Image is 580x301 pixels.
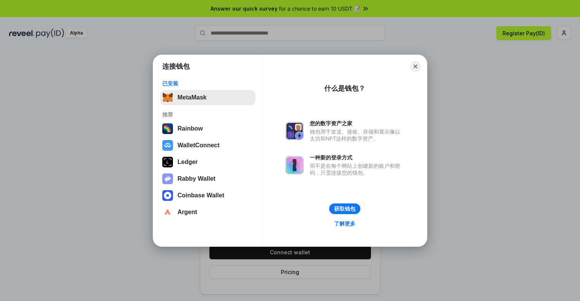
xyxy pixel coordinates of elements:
div: 获取钱包 [334,205,355,212]
img: svg+xml,%3Csvg%20width%3D%22120%22%20height%3D%22120%22%20viewBox%3D%220%200%20120%20120%22%20fil... [162,123,173,134]
div: Rabby Wallet [177,175,216,182]
button: Coinbase Wallet [160,188,255,203]
img: svg+xml,%3Csvg%20xmlns%3D%22http%3A%2F%2Fwww.w3.org%2F2000%2Fsvg%22%20fill%3D%22none%22%20viewBox... [285,122,304,140]
div: Ledger [177,159,198,165]
img: svg+xml,%3Csvg%20xmlns%3D%22http%3A%2F%2Fwww.w3.org%2F2000%2Fsvg%22%20width%3D%2228%22%20height%3... [162,157,173,167]
div: Rainbow [177,125,203,132]
div: 而不是在每个网站上创建新的账户和密码，只需连接您的钱包。 [310,162,404,176]
button: Close [410,61,421,72]
button: WalletConnect [160,138,255,153]
div: WalletConnect [177,142,220,149]
button: Argent [160,205,255,220]
img: svg+xml,%3Csvg%20xmlns%3D%22http%3A%2F%2Fwww.w3.org%2F2000%2Fsvg%22%20fill%3D%22none%22%20viewBox... [162,173,173,184]
h1: 连接钱包 [162,62,190,71]
button: MetaMask [160,90,255,105]
div: Argent [177,209,197,216]
img: svg+xml,%3Csvg%20width%3D%2228%22%20height%3D%2228%22%20viewBox%3D%220%200%2028%2028%22%20fill%3D... [162,190,173,201]
div: MetaMask [177,94,206,101]
div: 了解更多 [334,220,355,227]
div: 您的数字资产之家 [310,120,404,127]
button: Rabby Wallet [160,171,255,186]
div: 钱包用于发送、接收、存储和显示像以太坊和NFT这样的数字资产。 [310,128,404,142]
img: svg+xml,%3Csvg%20width%3D%2228%22%20height%3D%2228%22%20viewBox%3D%220%200%2028%2028%22%20fill%3D... [162,140,173,151]
img: svg+xml,%3Csvg%20xmlns%3D%22http%3A%2F%2Fwww.w3.org%2F2000%2Fsvg%22%20fill%3D%22none%22%20viewBox... [285,156,304,174]
button: 获取钱包 [329,203,360,214]
img: svg+xml,%3Csvg%20fill%3D%22none%22%20height%3D%2233%22%20viewBox%3D%220%200%2035%2033%22%20width%... [162,92,173,103]
div: Coinbase Wallet [177,192,224,199]
div: 什么是钱包？ [324,84,365,93]
button: Ledger [160,154,255,170]
a: 了解更多 [330,219,360,229]
div: 推荐 [162,111,253,118]
div: 已安装 [162,80,253,87]
div: 一种新的登录方式 [310,154,404,161]
button: Rainbow [160,121,255,136]
img: svg+xml,%3Csvg%20width%3D%2228%22%20height%3D%2228%22%20viewBox%3D%220%200%2028%2028%22%20fill%3D... [162,207,173,217]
